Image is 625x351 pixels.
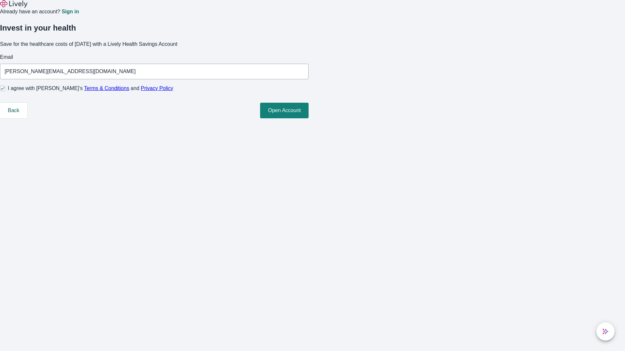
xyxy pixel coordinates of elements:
a: Privacy Policy [141,85,174,91]
span: I agree with [PERSON_NAME]’s and [8,84,173,92]
a: Terms & Conditions [84,85,129,91]
svg: Lively AI Assistant [602,328,609,335]
a: Sign in [62,9,79,14]
button: chat [596,322,615,341]
button: Open Account [260,103,309,118]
